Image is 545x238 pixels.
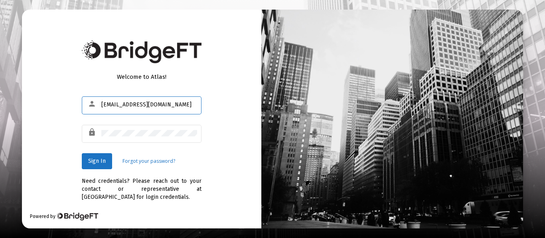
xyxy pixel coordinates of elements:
input: Email or Username [101,102,197,108]
img: Bridge Financial Technology Logo [56,212,98,220]
img: Bridge Financial Technology Logo [82,40,201,63]
button: Sign In [82,153,112,169]
mat-icon: lock [88,128,97,137]
div: Welcome to Atlas! [82,73,201,81]
mat-icon: person [88,99,97,109]
a: Forgot your password? [122,157,175,165]
div: Need credentials? Please reach out to your contact or representative at [GEOGRAPHIC_DATA] for log... [82,169,201,201]
span: Sign In [88,158,106,164]
div: Powered by [30,212,98,220]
